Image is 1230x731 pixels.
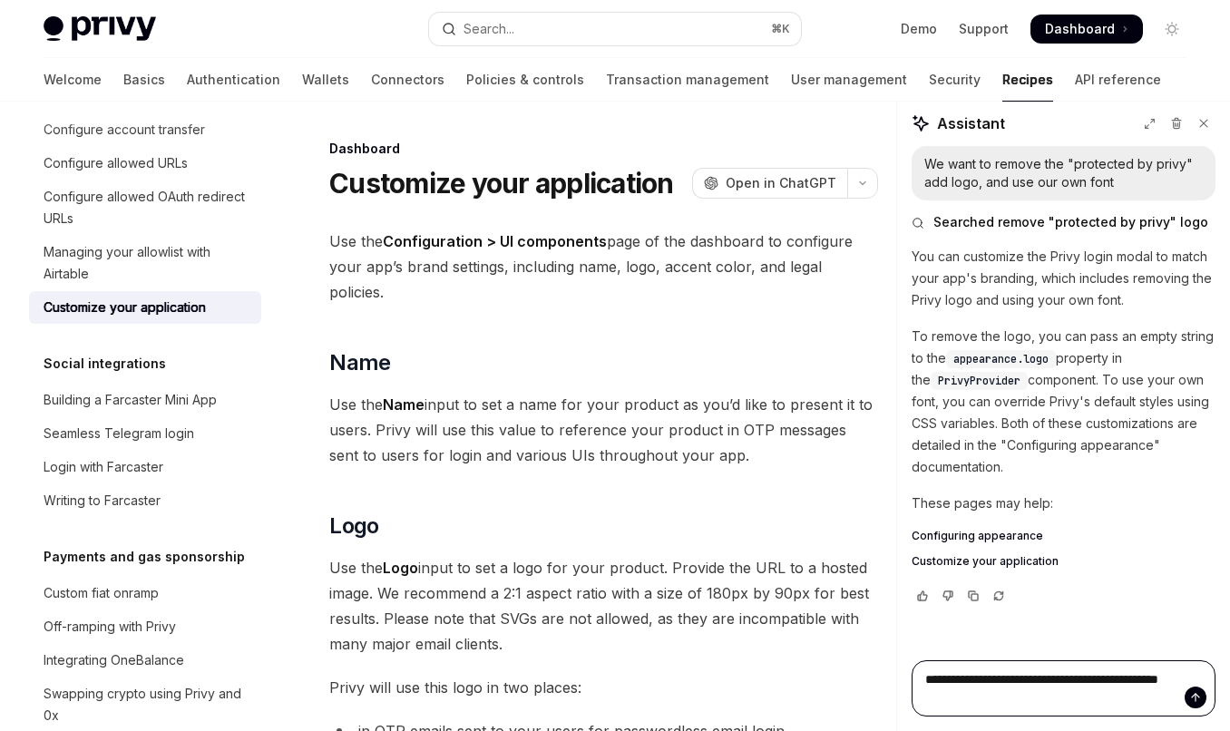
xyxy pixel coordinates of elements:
[329,348,391,377] span: Name
[329,392,878,468] span: Use the input to set a name for your product as you’d like to present it to users. Privy will use...
[44,186,250,229] div: Configure allowed OAuth redirect URLs
[962,587,984,605] button: Copy chat response
[383,232,607,250] strong: Configuration > UI components
[29,417,261,450] a: Seamless Telegram login
[29,147,261,180] a: Configure allowed URLs
[1157,15,1186,44] button: Toggle dark mode
[429,13,800,45] button: Open search
[771,22,790,36] span: ⌘ K
[1185,687,1206,708] button: Send message
[44,16,156,42] img: light logo
[933,213,1208,231] span: Searched remove "protected by privy" logo
[953,352,1049,366] span: appearance.logo
[901,20,937,38] a: Demo
[329,140,878,158] div: Dashboard
[791,58,907,102] a: User management
[44,241,250,285] div: Managing your allowlist with Airtable
[44,456,163,478] div: Login with Farcaster
[29,577,261,609] a: Custom fiat onramp
[929,58,981,102] a: Security
[44,423,194,444] div: Seamless Telegram login
[329,512,379,541] span: Logo
[912,213,1215,231] button: Searched remove "protected by privy" logo
[44,546,245,568] h5: Payments and gas sponsorship
[329,167,674,200] h1: Customize your application
[692,168,847,199] button: Open in ChatGPT
[44,297,206,318] div: Customize your application
[29,180,261,235] a: Configure allowed OAuth redirect URLs
[44,490,161,512] div: Writing to Farcaster
[464,18,514,40] div: Search...
[44,616,176,638] div: Off-ramping with Privy
[912,554,1059,569] span: Customize your application
[606,58,769,102] a: Transaction management
[938,374,1020,388] span: PrivyProvider
[1030,15,1143,44] a: Dashboard
[959,20,1009,38] a: Support
[44,649,184,671] div: Integrating OneBalance
[29,291,261,324] a: Customize your application
[371,58,444,102] a: Connectors
[44,353,166,375] h5: Social integrations
[29,610,261,643] a: Off-ramping with Privy
[123,58,165,102] a: Basics
[383,395,425,414] strong: Name
[44,152,188,174] div: Configure allowed URLs
[29,236,261,290] a: Managing your allowlist with Airtable
[44,58,102,102] a: Welcome
[912,492,1215,514] p: These pages may help:
[912,326,1215,478] p: To remove the logo, you can pass an empty string to the property in the component. To use your ow...
[329,555,878,657] span: Use the input to set a logo for your product. Provide the URL to a hosted image. We recommend a 2...
[466,58,584,102] a: Policies & controls
[329,229,878,305] span: Use the page of the dashboard to configure your app’s brand settings, including name, logo, accen...
[1002,58,1053,102] a: Recipes
[988,587,1010,605] button: Reload last chat
[726,174,836,192] span: Open in ChatGPT
[29,451,261,483] a: Login with Farcaster
[912,660,1215,716] textarea: Ask a question...
[912,246,1215,311] p: You can customize the Privy login modal to match your app's branding, which includes removing the...
[912,554,1215,569] a: Customize your application
[1075,58,1161,102] a: API reference
[44,582,159,604] div: Custom fiat onramp
[937,587,959,605] button: Vote that response was not good
[44,389,217,411] div: Building a Farcaster Mini App
[912,529,1215,543] a: Configuring appearance
[29,384,261,416] a: Building a Farcaster Mini App
[937,112,1005,134] span: Assistant
[383,559,418,577] strong: Logo
[924,155,1203,191] div: We want to remove the "protected by privy" add logo, and use our own font
[44,683,250,726] div: Swapping crypto using Privy and 0x
[302,58,349,102] a: Wallets
[912,529,1043,543] span: Configuring appearance
[29,484,261,517] a: Writing to Farcaster
[29,644,261,677] a: Integrating OneBalance
[912,587,933,605] button: Vote that response was good
[1045,20,1115,38] span: Dashboard
[187,58,280,102] a: Authentication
